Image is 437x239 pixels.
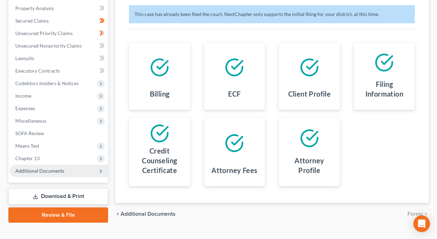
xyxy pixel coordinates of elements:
span: Unsecured Nonpriority Claims [15,43,82,49]
span: Secured Claims [15,18,49,24]
span: Means Test [15,143,39,149]
a: Secured Claims [10,15,108,27]
span: Property Analysis [15,5,54,11]
span: Additional Documents [121,211,176,217]
a: Download & Print [8,188,108,205]
i: chevron_left [115,211,121,217]
span: Income [15,93,31,99]
span: SOFA Review [15,130,44,136]
a: Unsecured Nonpriority Claims [10,40,108,52]
button: Forms chevron_right [407,211,429,217]
span: Additional Documents [15,168,64,174]
a: chevron_left Additional Documents [115,211,176,217]
a: Property Analysis [10,2,108,15]
h4: Attorney Profile [284,156,334,175]
a: Unsecured Priority Claims [10,27,108,40]
span: Unsecured Priority Claims [15,30,73,36]
h4: Credit Counseling Certificate [135,146,184,175]
span: Lawsuits [15,55,34,61]
span: Expenses [15,105,35,111]
h4: Billing [150,89,170,99]
p: This case has already been filed the court. NextChapter only supports the initial filing for your... [129,5,415,23]
h4: Filing Information [359,79,409,99]
span: Executory Contracts [15,68,60,74]
span: Miscellaneous [15,118,46,124]
a: Lawsuits [10,52,108,65]
span: Codebtors Insiders & Notices [15,80,79,86]
h4: ECF [228,89,241,99]
i: chevron_right [423,211,429,217]
span: Forms [407,211,423,217]
h4: Client Profile [288,89,331,99]
span: Chapter 13 [15,155,40,161]
a: Review & File [8,207,108,223]
a: Executory Contracts [10,65,108,77]
a: SOFA Review [10,127,108,140]
div: Open Intercom Messenger [413,215,430,232]
h4: Attorney Fees [211,165,257,175]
